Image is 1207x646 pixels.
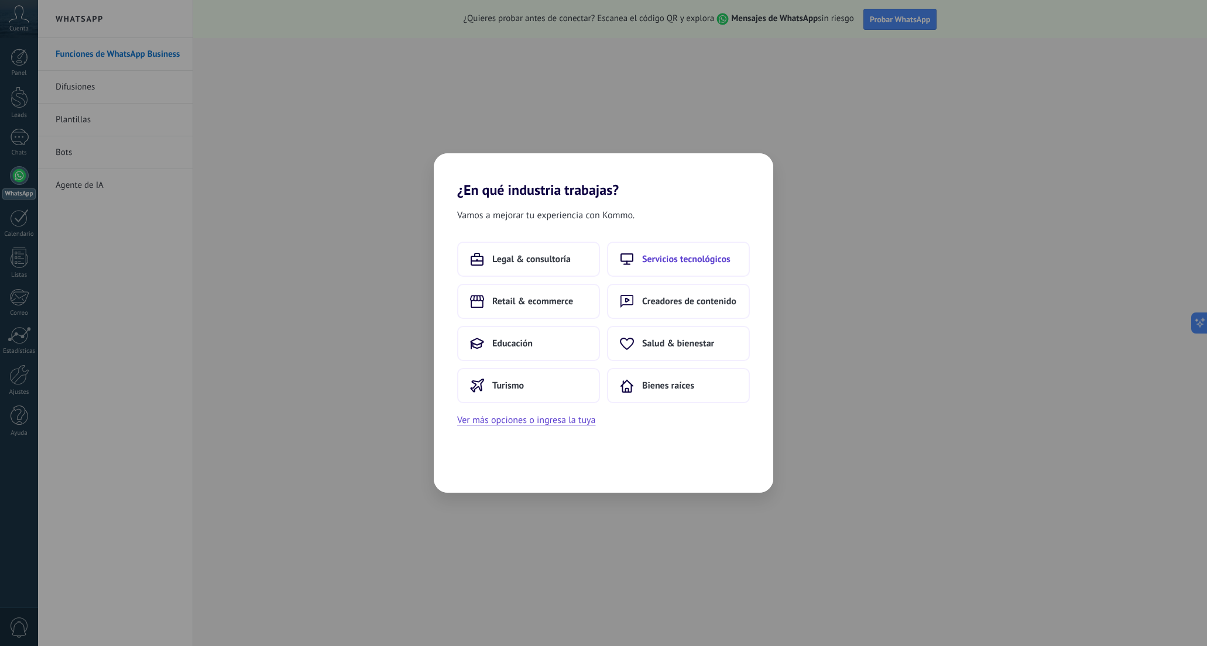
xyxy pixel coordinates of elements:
span: Vamos a mejorar tu experiencia con Kommo. [457,208,635,223]
button: Turismo [457,368,600,403]
button: Retail & ecommerce [457,284,600,319]
span: Servicios tecnológicos [642,253,731,265]
span: Bienes raíces [642,380,694,391]
span: Turismo [492,380,524,391]
button: Servicios tecnológicos [607,242,750,277]
button: Creadores de contenido [607,284,750,319]
span: Educación [492,338,533,349]
span: Creadores de contenido [642,295,736,307]
button: Salud & bienestar [607,326,750,361]
h2: ¿En qué industria trabajas? [434,153,773,198]
span: Retail & ecommerce [492,295,573,307]
button: Educación [457,326,600,361]
span: Salud & bienestar [642,338,714,349]
button: Ver más opciones o ingresa la tuya [457,413,595,428]
span: Legal & consultoría [492,253,571,265]
button: Bienes raíces [607,368,750,403]
button: Legal & consultoría [457,242,600,277]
